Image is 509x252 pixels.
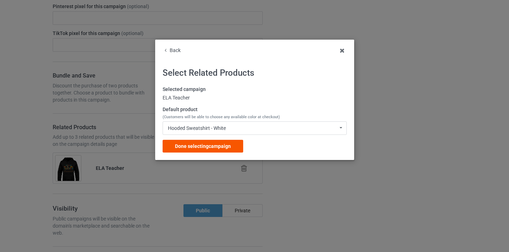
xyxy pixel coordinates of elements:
label: Default product [163,106,347,120]
span: (Customers will be able to choose any available color at checkout) [163,115,280,119]
span: Done selecting campaign [175,143,231,149]
div: Hooded Sweatshirt - White [168,126,226,131]
label: Selected campaign [163,86,347,93]
div: Back [163,47,347,54]
div: ELA Teacher [163,94,347,102]
h2: Select Related Products [163,68,347,79]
